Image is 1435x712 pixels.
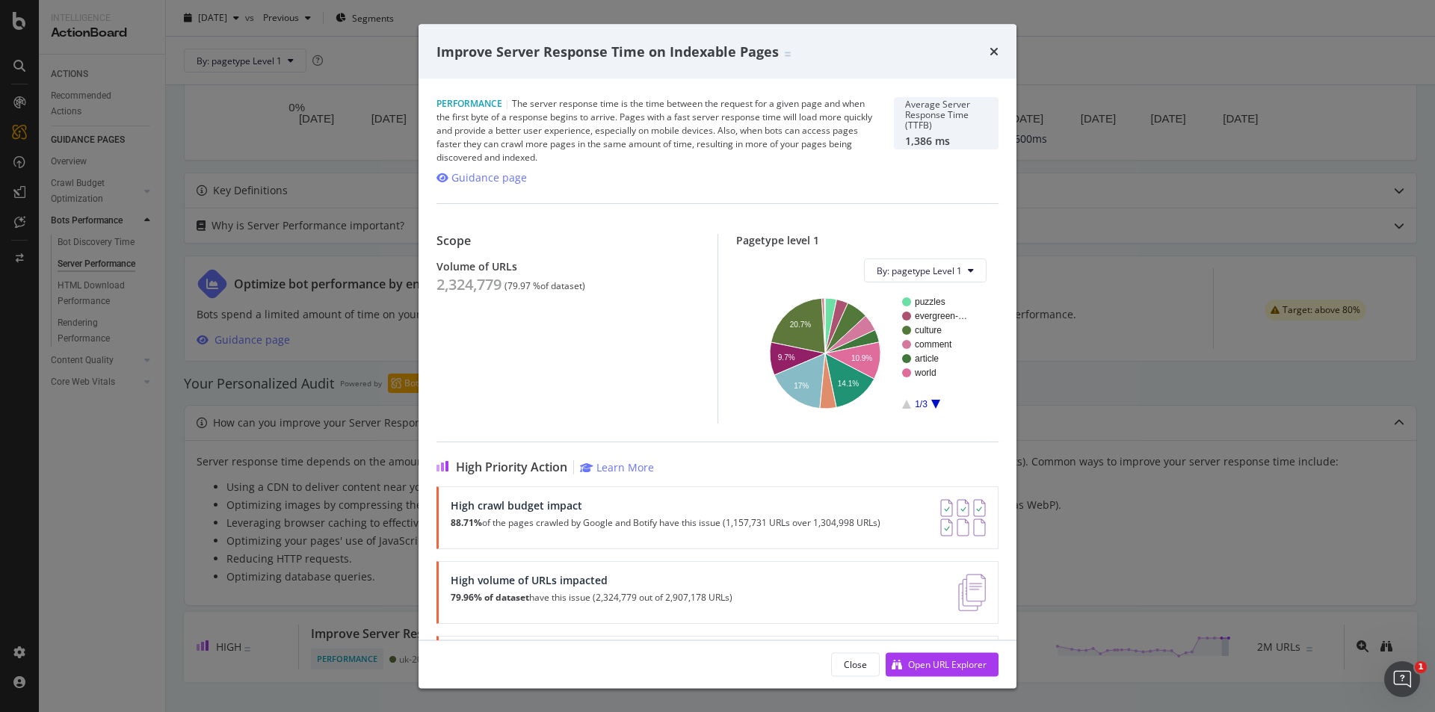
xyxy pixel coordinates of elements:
[736,234,999,247] div: Pagetype level 1
[436,97,876,164] div: The server response time is the time between the request for a given page and when the first byte...
[844,657,867,670] div: Close
[877,264,962,276] span: By: pagetype Level 1
[436,234,700,248] div: Scope
[915,311,967,321] text: evergreen-…
[436,42,779,60] span: Improve Server Response Time on Indexable Pages
[905,99,987,131] div: Average Server Response Time (TTFB)
[794,382,809,390] text: 17%
[436,260,700,273] div: Volume of URLs
[451,516,482,529] strong: 88.71%
[915,399,928,409] text: 1/3
[436,276,502,294] div: 2,324,779
[580,460,654,474] a: Learn More
[436,170,527,185] a: Guidance page
[864,259,987,282] button: By: pagetype Level 1
[915,339,952,350] text: comment
[785,52,791,56] img: Equal
[908,657,987,670] div: Open URL Explorer
[451,499,880,512] div: High crawl budget impact
[837,380,858,388] text: 14.1%
[596,460,654,474] div: Learn More
[905,134,987,147] div: 1,386 ms
[748,294,981,412] svg: A chart.
[915,353,939,364] text: article
[1384,661,1420,697] iframe: Intercom live chat
[915,297,945,307] text: puzzles
[451,518,880,528] p: of the pages crawled by Google and Botify have this issue (1,157,731 URLs over 1,304,998 URLs)
[451,592,732,603] p: have this issue (2,324,779 out of 2,907,178 URLs)
[1415,661,1427,673] span: 1
[886,652,999,676] button: Open URL Explorer
[958,574,986,611] img: e5DMFwAAAABJRU5ErkJggg==
[451,591,529,604] strong: 79.96% of dataset
[777,353,794,361] text: 9.7%
[419,24,1016,688] div: modal
[456,460,567,474] span: High Priority Action
[831,652,880,676] button: Close
[504,97,510,110] span: |
[851,354,871,362] text: 10.9%
[789,321,810,329] text: 20.7%
[940,499,986,536] img: AY0oso9MOvYAAAAASUVORK5CYII=
[915,325,942,335] text: culture
[504,281,585,291] div: ( 79.97 % of dataset )
[451,574,732,586] div: High volume of URLs impacted
[990,42,999,61] div: times
[436,97,502,110] span: Performance
[451,170,527,185] div: Guidance page
[914,368,936,378] text: world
